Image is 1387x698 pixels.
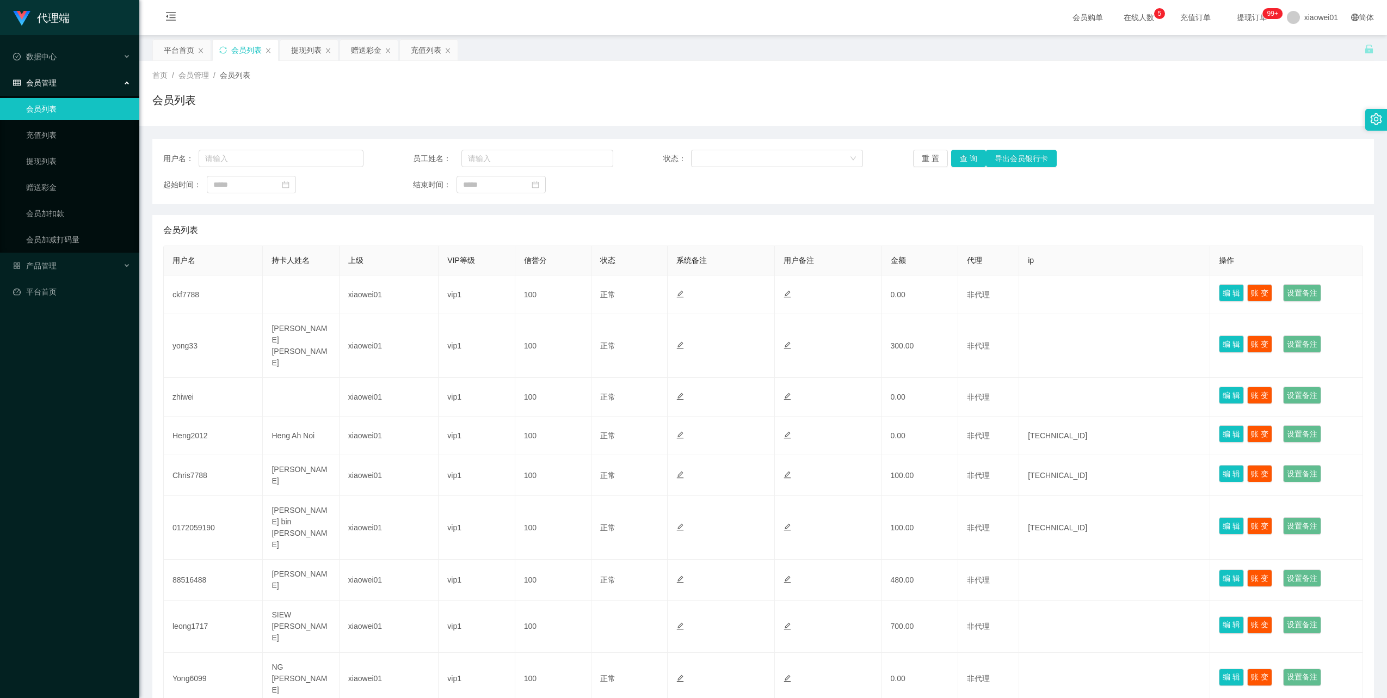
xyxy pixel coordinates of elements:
td: 100 [515,314,591,378]
span: 数据中心 [13,52,57,61]
input: 请输入 [199,150,363,167]
span: / [172,71,174,79]
i: 图标: unlock [1364,44,1374,54]
a: 会员加减打码量 [26,229,131,250]
span: 系统备注 [676,256,707,265]
button: 重 置 [913,150,948,167]
td: [TECHNICAL_ID] [1019,496,1210,560]
span: 非代理 [967,393,990,401]
td: [PERSON_NAME] bin [PERSON_NAME] [263,496,339,560]
a: 会员列表 [26,98,131,120]
i: 图标: edit [784,622,791,630]
button: 账 变 [1247,284,1272,302]
td: Heng Ah Noi [263,417,339,455]
i: 图标: appstore-o [13,262,21,270]
a: 充值列表 [26,124,131,146]
td: [PERSON_NAME] [263,560,339,601]
span: 起始时间： [163,179,207,191]
i: 图标: edit [676,675,684,682]
div: 充值列表 [411,40,441,60]
td: xiaowei01 [340,378,439,417]
button: 编 辑 [1219,517,1244,535]
button: 查 询 [951,150,986,167]
td: vip1 [439,275,515,314]
span: 非代理 [967,622,990,630]
td: [PERSON_NAME] [PERSON_NAME] [263,314,339,378]
td: 300.00 [882,314,958,378]
i: 图标: edit [676,575,684,583]
sup: 1199 [1263,8,1283,19]
button: 设置备注 [1283,517,1321,535]
span: 正常 [600,471,615,480]
td: Heng2012 [164,417,263,455]
td: [TECHNICAL_ID] [1019,455,1210,496]
div: 平台首页 [164,40,194,60]
td: 100 [515,378,591,417]
button: 编 辑 [1219,616,1244,634]
span: 正常 [600,523,615,532]
td: 100 [515,417,591,455]
i: 图标: close [445,47,451,54]
i: 图标: edit [784,431,791,439]
span: 操作 [1219,256,1234,265]
img: logo.9652507e.png [13,11,30,26]
span: 非代理 [967,341,990,350]
span: 正常 [600,431,615,440]
a: 图标: dashboard平台首页 [13,281,131,303]
div: 会员列表 [231,40,262,60]
td: 100 [515,601,591,653]
td: vip1 [439,314,515,378]
td: 0172059190 [164,496,263,560]
span: 信誉分 [524,256,547,265]
i: 图标: edit [676,290,684,298]
h1: 会员列表 [152,92,196,108]
button: 设置备注 [1283,465,1321,482]
td: [PERSON_NAME] [263,455,339,496]
h1: 代理端 [37,1,70,35]
i: 图标: edit [784,675,791,682]
td: 100.00 [882,496,958,560]
span: 提现订单 [1231,14,1273,21]
span: 会员列表 [163,224,198,237]
button: 设置备注 [1283,616,1321,634]
td: Chris7788 [164,455,263,496]
td: vip1 [439,560,515,601]
td: xiaowei01 [340,275,439,314]
span: 正常 [600,674,615,683]
span: 会员管理 [13,78,57,87]
i: 图标: edit [784,290,791,298]
i: 图标: edit [676,431,684,439]
span: 产品管理 [13,261,57,270]
span: 在线人数 [1118,14,1160,21]
a: 代理端 [13,13,70,22]
i: 图标: table [13,79,21,87]
span: 员工姓名： [413,153,461,164]
i: 图标: sync [219,46,227,54]
span: 非代理 [967,471,990,480]
span: / [213,71,215,79]
button: 编 辑 [1219,387,1244,404]
span: 非代理 [967,523,990,532]
button: 账 变 [1247,425,1272,443]
td: xiaowei01 [340,496,439,560]
td: SIEW [PERSON_NAME] [263,601,339,653]
span: 首页 [152,71,168,79]
i: 图标: edit [676,622,684,630]
span: 持卡人姓名 [272,256,310,265]
button: 设置备注 [1283,425,1321,443]
td: 700.00 [882,601,958,653]
td: 100 [515,455,591,496]
button: 设置备注 [1283,284,1321,302]
span: 用户备注 [784,256,814,265]
button: 账 变 [1247,465,1272,482]
td: vip1 [439,378,515,417]
span: 正常 [600,341,615,350]
button: 账 变 [1247,335,1272,353]
td: 100 [515,275,591,314]
td: [TECHNICAL_ID] [1019,417,1210,455]
button: 编 辑 [1219,570,1244,587]
td: xiaowei01 [340,455,439,496]
button: 编 辑 [1219,669,1244,686]
button: 设置备注 [1283,669,1321,686]
a: 赠送彩金 [26,176,131,198]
